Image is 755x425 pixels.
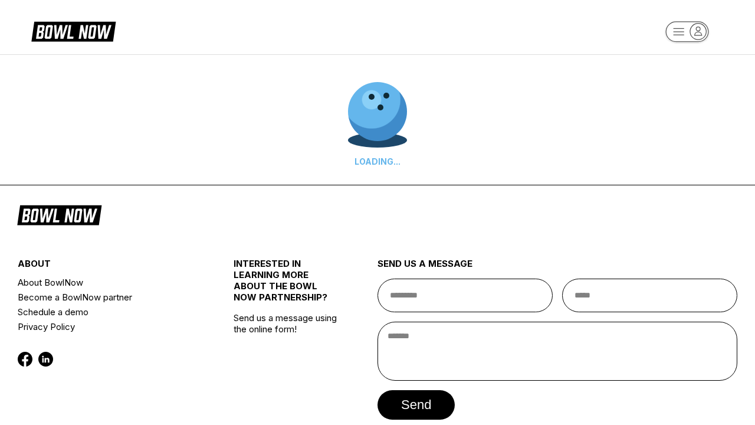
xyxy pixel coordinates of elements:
[348,156,407,166] div: LOADING...
[18,258,198,275] div: about
[18,290,198,305] a: Become a BowlNow partner
[18,319,198,334] a: Privacy Policy
[377,390,455,420] button: send
[18,305,198,319] a: Schedule a demo
[18,275,198,290] a: About BowlNow
[377,258,737,279] div: send us a message
[234,258,342,312] div: INTERESTED IN LEARNING MORE ABOUT THE BOWL NOW PARTNERSHIP?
